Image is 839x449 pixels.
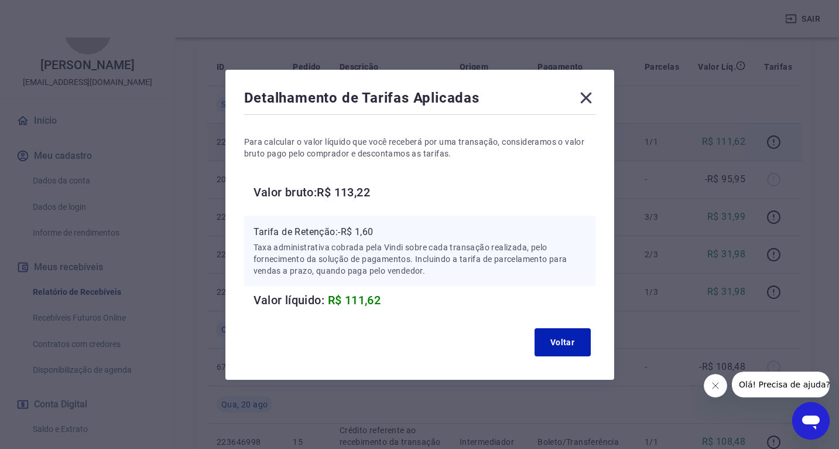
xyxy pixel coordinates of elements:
[704,374,727,397] iframe: Fechar mensagem
[254,225,586,239] p: Tarifa de Retenção: -R$ 1,60
[254,183,595,202] h6: Valor bruto: R$ 113,22
[244,136,595,159] p: Para calcular o valor líquido que você receberá por uma transação, consideramos o valor bruto pag...
[732,372,830,397] iframe: Mensagem da empresa
[328,293,381,307] span: R$ 111,62
[792,402,830,440] iframe: Botão para abrir a janela de mensagens
[535,328,591,356] button: Voltar
[7,8,98,18] span: Olá! Precisa de ajuda?
[254,241,586,277] p: Taxa administrativa cobrada pela Vindi sobre cada transação realizada, pelo fornecimento da soluç...
[244,89,595,112] div: Detalhamento de Tarifas Aplicadas
[254,291,595,309] h6: Valor líquido:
